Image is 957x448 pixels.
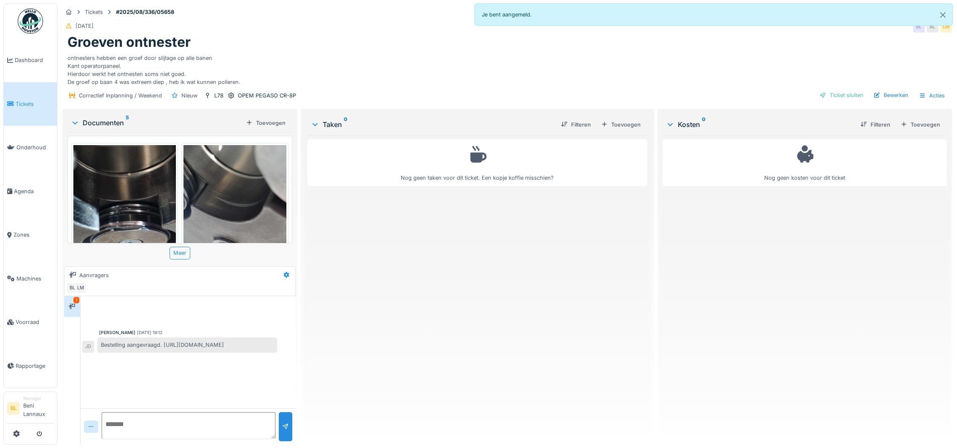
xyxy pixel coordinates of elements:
div: Aanvragers [79,271,109,279]
div: Nog geen kosten voor dit ticket [668,143,941,182]
div: 1 [73,297,79,303]
span: Tickets [16,100,54,108]
span: Agenda [14,187,54,195]
div: Kosten [666,119,854,130]
li: BL [7,402,20,415]
div: LM [940,21,952,32]
img: tbkqf4kyzt1l7cmp1w9pbucyb1kg [183,145,286,327]
div: Toevoegen [897,119,944,130]
span: Machines [16,275,54,283]
div: BL [913,21,925,32]
button: Close [933,4,952,26]
span: Dashboard [15,56,54,64]
span: Rapportage [16,362,54,370]
div: Documenten [71,118,243,128]
sup: 0 [702,119,706,130]
div: BL [66,282,78,294]
a: Voorraad [4,300,57,344]
a: Agenda [4,170,57,213]
span: Zones [13,231,54,239]
div: BL [927,21,938,32]
div: Filteren [857,119,894,130]
a: Zones [4,213,57,257]
div: Toevoegen [598,119,644,130]
div: [PERSON_NAME] [99,329,135,336]
a: Rapportage [4,344,57,388]
span: Onderhoud [16,143,54,151]
img: 6qa76i0vtzl2tnahcoimuptjpkky [73,145,176,327]
div: ontnesters hebben een groef door slijtage op alle banen Kant operatorpaneel. Hierdoor werkt het o... [67,51,947,86]
div: Bestelling aangevraagd. [URL][DOMAIN_NAME] [97,337,277,352]
div: Nieuw [181,92,197,100]
div: [DATE] 19:12 [137,329,162,336]
a: Onderhoud [4,126,57,170]
sup: 5 [126,118,129,128]
div: Taken [311,119,555,130]
div: [DATE] [75,22,94,30]
strong: #2025/08/336/05658 [113,8,178,16]
div: Acties [915,89,949,102]
h1: Groeven ontnester [67,34,191,50]
div: Je bent aangemeld. [474,3,953,26]
a: Tickets [4,82,57,126]
div: Nog geen taken voor dit ticket. Een kopje koffie misschien? [313,143,642,182]
div: Toevoegen [243,117,289,129]
li: Beni Lannaux [23,395,54,421]
img: Badge_color-CXgf-gQk.svg [18,8,43,34]
div: L78 [214,92,224,100]
div: Ticket sluiten [816,89,867,101]
a: Dashboard [4,38,57,82]
div: OPEM PEGASO CR-8P [238,92,296,100]
sup: 0 [344,119,348,130]
div: Manager [23,395,54,402]
div: Correctief Inplanning / Weekend [79,92,162,100]
div: JD [82,341,94,353]
div: Bewerken [870,89,912,101]
div: Filteren [558,119,594,130]
div: LM [75,282,86,294]
span: Voorraad [16,318,54,326]
div: Meer [170,247,190,259]
a: BL ManagerBeni Lannaux [7,395,54,424]
a: Machines [4,257,57,301]
div: Tickets [85,8,103,16]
